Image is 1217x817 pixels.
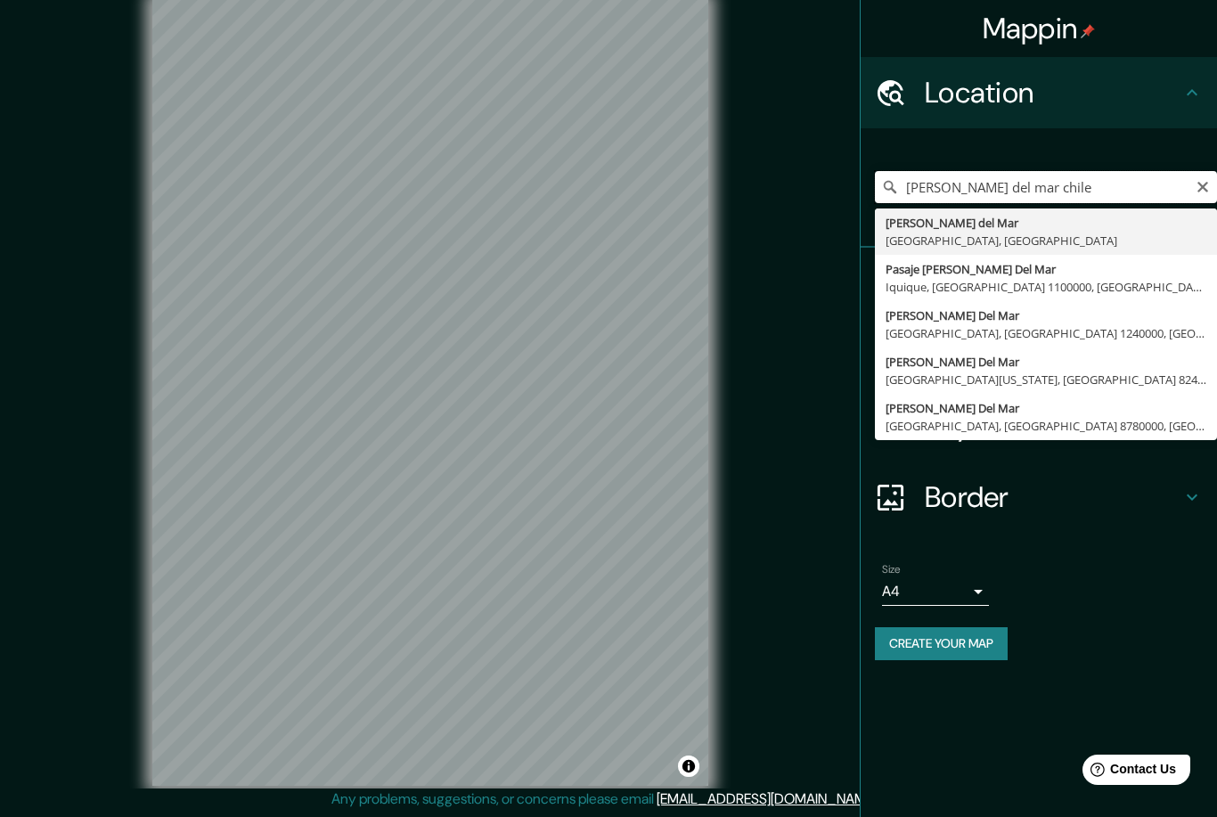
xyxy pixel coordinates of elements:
input: Pick your city or area [875,171,1217,203]
div: Iquique, [GEOGRAPHIC_DATA] 1100000, [GEOGRAPHIC_DATA] [886,278,1206,296]
div: Style [861,319,1217,390]
button: Toggle attribution [678,756,699,777]
div: Layout [861,390,1217,462]
div: [GEOGRAPHIC_DATA], [GEOGRAPHIC_DATA] [886,232,1206,249]
div: [PERSON_NAME] Del Mar [886,353,1206,371]
h4: Layout [925,408,1181,444]
iframe: Help widget launcher [1058,748,1197,797]
div: Border [861,462,1217,533]
img: pin-icon.png [1081,24,1095,38]
div: Pins [861,248,1217,319]
div: [PERSON_NAME] Del Mar [886,399,1206,417]
button: Create your map [875,627,1008,660]
div: A4 [882,577,989,606]
div: [PERSON_NAME] Del Mar [886,306,1206,324]
button: Clear [1196,177,1210,194]
h4: Border [925,479,1181,515]
h4: Mappin [983,11,1096,46]
div: [GEOGRAPHIC_DATA][US_STATE], [GEOGRAPHIC_DATA] 8240000, [GEOGRAPHIC_DATA] [886,371,1206,388]
div: [GEOGRAPHIC_DATA], [GEOGRAPHIC_DATA] 1240000, [GEOGRAPHIC_DATA] [886,324,1206,342]
div: [PERSON_NAME] del Mar [886,214,1206,232]
h4: Location [925,75,1181,110]
a: [EMAIL_ADDRESS][DOMAIN_NAME] [657,789,877,808]
div: Pasaje [PERSON_NAME] Del Mar [886,260,1206,278]
label: Size [882,562,901,577]
p: Any problems, suggestions, or concerns please email . [331,788,879,810]
div: [GEOGRAPHIC_DATA], [GEOGRAPHIC_DATA] 8780000, [GEOGRAPHIC_DATA] [886,417,1206,435]
div: Location [861,57,1217,128]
